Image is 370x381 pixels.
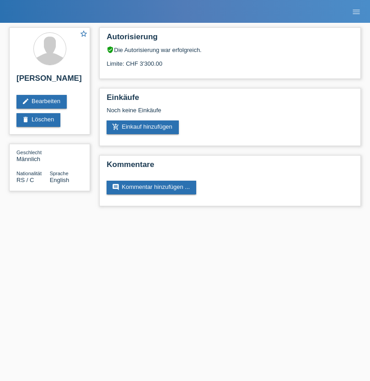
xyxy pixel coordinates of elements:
[16,171,42,176] span: Nationalität
[80,30,88,39] a: star_border
[50,177,70,183] span: English
[16,113,60,127] a: deleteLöschen
[16,74,83,88] h2: [PERSON_NAME]
[16,150,42,155] span: Geschlecht
[347,9,365,14] a: menu
[107,107,354,120] div: Noch keine Einkäufe
[107,160,354,174] h2: Kommentare
[107,46,114,53] i: verified_user
[16,149,50,162] div: Männlich
[107,120,179,134] a: add_shopping_cartEinkauf hinzufügen
[107,46,354,53] div: Die Autorisierung war erfolgreich.
[80,30,88,38] i: star_border
[107,32,354,46] h2: Autorisierung
[22,116,29,123] i: delete
[112,183,119,191] i: comment
[107,93,354,107] h2: Einkäufe
[50,171,69,176] span: Sprache
[107,181,196,194] a: commentKommentar hinzufügen ...
[112,123,119,130] i: add_shopping_cart
[107,53,354,67] div: Limite: CHF 3'300.00
[352,7,361,16] i: menu
[16,95,67,109] a: editBearbeiten
[22,98,29,105] i: edit
[16,177,34,183] span: Serbien / C / 01.02.2021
